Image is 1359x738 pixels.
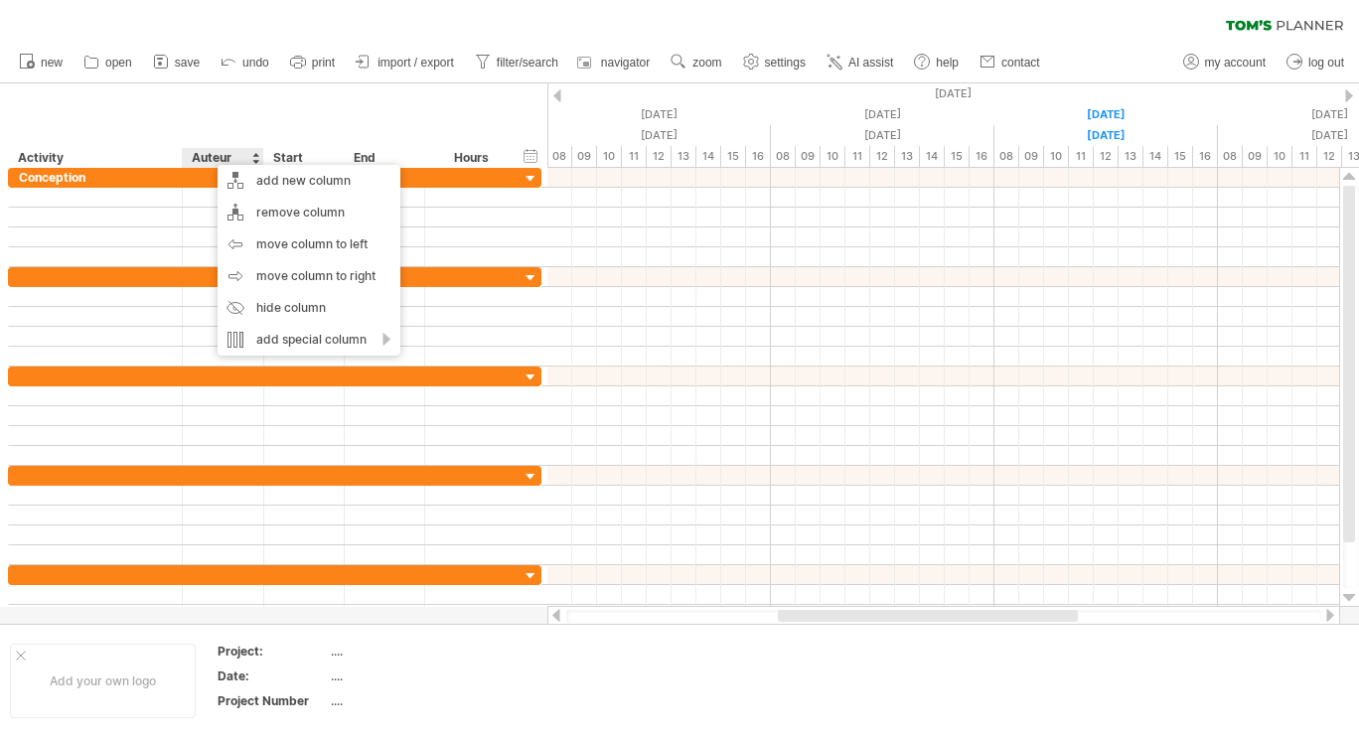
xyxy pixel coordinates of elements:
[1094,146,1119,167] div: 12
[32,32,48,48] img: logo_orange.svg
[331,643,498,660] div: ....
[218,165,400,197] div: add new column
[970,146,994,167] div: 16
[242,56,269,70] span: undo
[14,50,69,75] a: new
[1019,146,1044,167] div: 09
[1205,56,1266,70] span: my account
[895,146,920,167] div: 13
[19,168,172,187] div: Conception
[56,32,97,48] div: v 4.0.25
[572,146,597,167] div: 09
[1268,146,1292,167] div: 10
[547,146,572,167] div: 08
[1282,50,1350,75] a: log out
[994,104,1218,125] div: Wednesday, 15 October 2025
[994,125,1218,146] div: Wednesday, 15 October 2025
[692,56,721,70] span: zoom
[1001,56,1040,70] span: contact
[945,146,970,167] div: 15
[765,56,806,70] span: settings
[870,146,895,167] div: 12
[218,292,400,324] div: hide column
[1317,146,1342,167] div: 12
[574,50,656,75] a: navigator
[746,146,771,167] div: 16
[331,692,498,709] div: ....
[1069,146,1094,167] div: 11
[547,104,771,125] div: Monday, 13 October 2025
[218,643,327,660] div: Project:
[672,146,696,167] div: 13
[1218,146,1243,167] div: 08
[547,125,771,146] div: Monday, 13 October 2025
[994,146,1019,167] div: 08
[597,146,622,167] div: 10
[848,56,893,70] span: AI assist
[218,228,400,260] div: move column to left
[721,146,746,167] div: 15
[1143,146,1168,167] div: 14
[331,667,498,684] div: ....
[771,104,994,125] div: Tuesday, 14 October 2025
[218,692,327,709] div: Project Number
[218,260,400,292] div: move column to right
[909,50,965,75] a: help
[822,50,899,75] a: AI assist
[497,56,558,70] span: filter/search
[285,50,341,75] a: print
[424,148,519,168] div: Hours
[80,115,96,131] img: tab_domain_overview_orange.svg
[647,146,672,167] div: 12
[1119,146,1143,167] div: 13
[105,56,132,70] span: open
[351,50,460,75] a: import / export
[622,146,647,167] div: 11
[470,50,564,75] a: filter/search
[377,56,454,70] span: import / export
[920,146,945,167] div: 14
[175,56,200,70] span: save
[666,50,727,75] a: zoom
[796,146,821,167] div: 09
[1308,56,1344,70] span: log out
[696,146,721,167] div: 14
[148,50,206,75] a: save
[102,117,153,130] div: Domaine
[273,148,333,168] div: Start
[41,56,63,70] span: new
[226,115,241,131] img: tab_keywords_by_traffic_grey.svg
[32,52,48,68] img: website_grey.svg
[192,148,252,168] div: Auteur
[52,52,225,68] div: Domaine: [DOMAIN_NAME]
[601,56,650,70] span: navigator
[1168,146,1193,167] div: 15
[18,148,171,168] div: Activity
[821,146,845,167] div: 10
[10,644,196,718] div: Add your own logo
[218,667,327,684] div: Date:
[1243,146,1268,167] div: 09
[218,324,400,356] div: add special column
[1044,146,1069,167] div: 10
[78,50,138,75] a: open
[845,146,870,167] div: 11
[936,56,959,70] span: help
[247,117,304,130] div: Mots-clés
[312,56,335,70] span: print
[1178,50,1272,75] a: my account
[1292,146,1317,167] div: 11
[771,125,994,146] div: Tuesday, 14 October 2025
[216,50,275,75] a: undo
[771,146,796,167] div: 08
[218,197,400,228] div: remove column
[354,148,413,168] div: End
[975,50,1046,75] a: contact
[1193,146,1218,167] div: 16
[738,50,812,75] a: settings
